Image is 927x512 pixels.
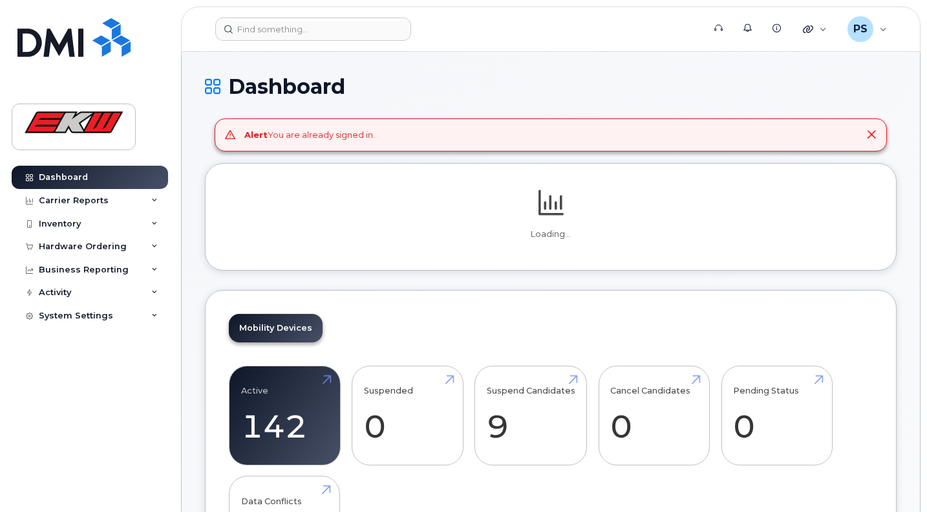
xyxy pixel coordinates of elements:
[229,314,323,342] a: Mobility Devices
[733,373,820,458] a: Pending Status 0
[487,373,575,458] a: Suspend Candidates 9
[229,228,873,240] p: Loading...
[244,129,268,140] strong: Alert
[244,129,375,141] div: You are already signed in.
[241,373,328,458] a: Active 142
[205,75,897,98] h1: Dashboard
[364,373,451,458] a: Suspended 0
[610,373,698,458] a: Cancel Candidates 0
